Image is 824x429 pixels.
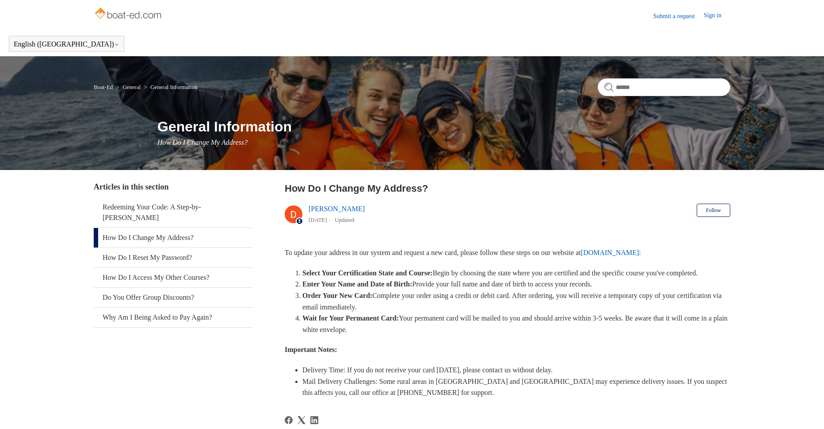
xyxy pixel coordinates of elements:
strong: Select Your Certification State and Course: [302,269,433,277]
span: How Do I Change My Address? [157,139,248,146]
strong: Enter Your Name and Date of Birth: [302,280,412,288]
li: Your permanent card will be mailed to you and should arrive within 3-5 weeks. Be aware that it wi... [302,313,730,335]
li: Updated [335,216,354,223]
a: [DOMAIN_NAME] [581,249,639,256]
a: How Do I Access My Other Courses? [94,268,253,287]
a: General Information [150,84,197,90]
svg: Share this page on LinkedIn [310,416,318,424]
a: Submit a request [653,12,704,21]
li: Begin by choosing the state where you are certified and the specific course you've completed. [302,267,730,279]
a: Redeeming Your Code: A Step-by-[PERSON_NAME] [94,197,253,228]
li: Complete your order using a credit or debit card. After ordering, you will receive a temporary co... [302,290,730,313]
svg: Share this page on X Corp [298,416,305,424]
li: Provide your full name and date of birth to access your records. [302,278,730,290]
a: Facebook [285,416,293,424]
a: How Do I Reset My Password? [94,248,253,267]
a: X Corp [298,416,305,424]
h1: General Information [157,116,730,137]
button: Follow Article [697,204,730,217]
a: Boat-Ed [94,84,113,90]
h2: How Do I Change My Address? [285,181,730,196]
strong: Important Notes: [285,346,337,353]
button: English ([GEOGRAPHIC_DATA]) [14,40,119,48]
input: Search [598,78,730,96]
li: General [114,84,142,90]
span: Articles in this section [94,182,168,191]
strong: Wait for Your Permanent Card: [302,314,399,322]
a: Do You Offer Group Discounts? [94,288,253,307]
a: LinkedIn [310,416,318,424]
li: Delivery Time: If you do not receive your card [DATE], please contact us without delay. [302,364,730,376]
li: General Information [142,84,198,90]
p: To update your address in our system and request a new card, please follow these steps on our web... [285,247,730,259]
a: [PERSON_NAME] [309,205,365,213]
a: Sign in [704,11,730,21]
a: How Do I Change My Address? [94,228,253,247]
img: Boat-Ed Help Center home page [94,5,164,23]
strong: Order Your New Card: [302,292,372,299]
a: General [122,84,141,90]
svg: Share this page on Facebook [285,416,293,424]
a: Why Am I Being Asked to Pay Again? [94,308,253,327]
li: Boat-Ed [94,84,114,90]
li: Mail Delivery Challenges: Some rural areas in [GEOGRAPHIC_DATA] and [GEOGRAPHIC_DATA] may experie... [302,376,730,398]
time: 03/06/2024, 12:29 [309,216,327,223]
